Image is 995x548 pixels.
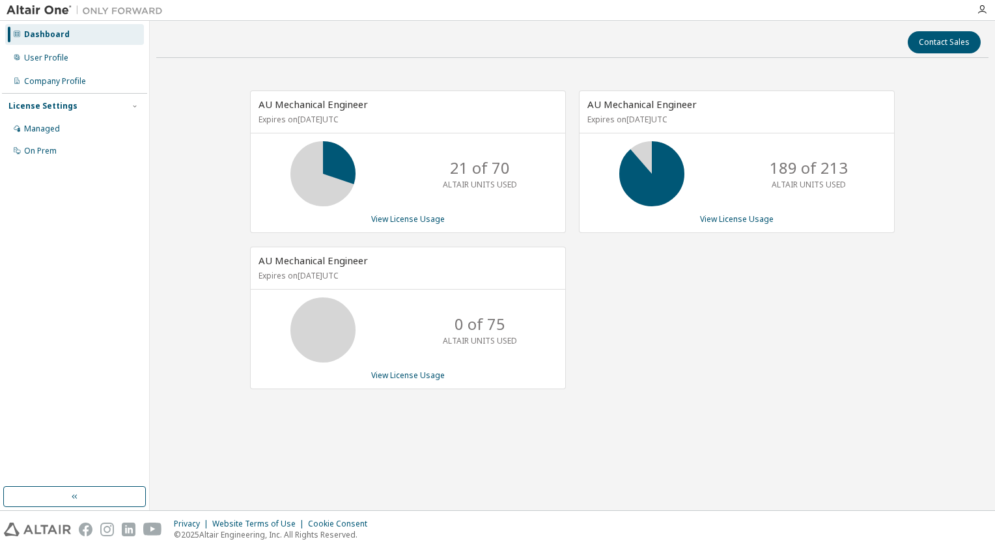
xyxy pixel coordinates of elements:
[259,270,554,281] p: Expires on [DATE] UTC
[174,529,375,540] p: © 2025 Altair Engineering, Inc. All Rights Reserved.
[308,519,375,529] div: Cookie Consent
[24,124,60,134] div: Managed
[24,53,68,63] div: User Profile
[212,519,308,529] div: Website Terms of Use
[450,157,510,179] p: 21 of 70
[443,335,517,346] p: ALTAIR UNITS USED
[24,29,70,40] div: Dashboard
[174,519,212,529] div: Privacy
[122,523,135,536] img: linkedin.svg
[8,101,77,111] div: License Settings
[371,213,445,225] a: View License Usage
[455,313,505,335] p: 0 of 75
[143,523,162,536] img: youtube.svg
[371,370,445,381] a: View License Usage
[772,179,846,190] p: ALTAIR UNITS USED
[259,254,368,267] span: AU Mechanical Engineer
[443,179,517,190] p: ALTAIR UNITS USED
[259,98,368,111] span: AU Mechanical Engineer
[100,523,114,536] img: instagram.svg
[7,4,169,17] img: Altair One
[79,523,92,536] img: facebook.svg
[24,146,57,156] div: On Prem
[908,31,981,53] button: Contact Sales
[24,76,86,87] div: Company Profile
[259,114,554,125] p: Expires on [DATE] UTC
[770,157,848,179] p: 189 of 213
[700,213,774,225] a: View License Usage
[587,98,697,111] span: AU Mechanical Engineer
[4,523,71,536] img: altair_logo.svg
[587,114,883,125] p: Expires on [DATE] UTC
